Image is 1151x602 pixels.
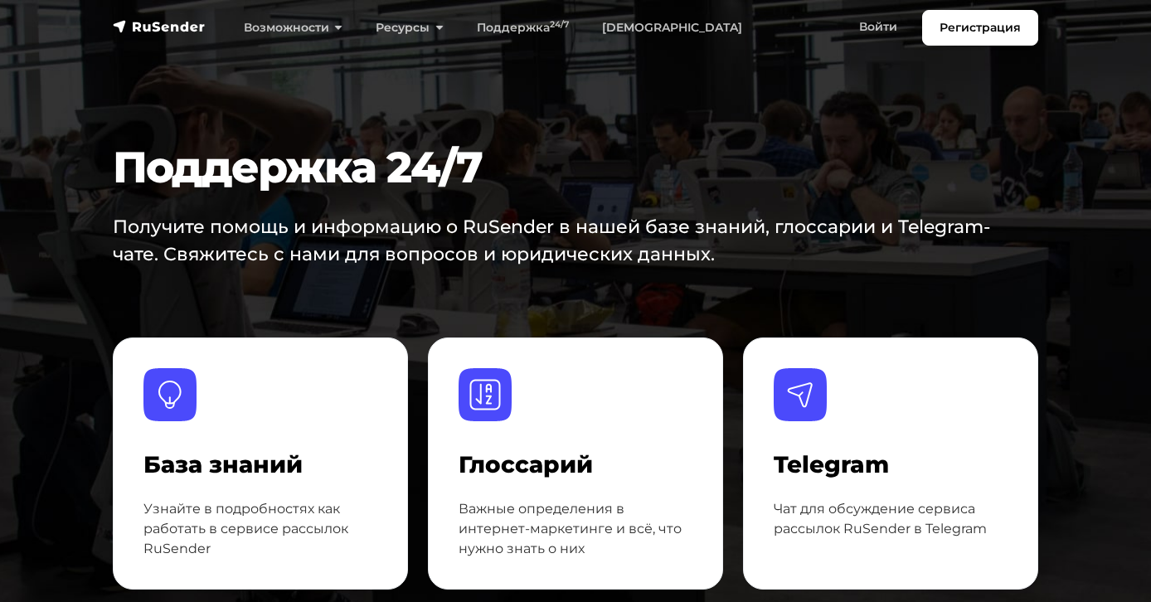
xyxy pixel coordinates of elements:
[743,337,1038,590] a: Telegram Telegram Чат для обсуждение сервиса рассылок RuSender в Telegram
[113,213,995,268] p: Получите помощь и информацию о RuSender в нашей базе знаний, глоссарии и Telegram-чате. Свяжитесь...
[774,368,827,421] img: Telegram
[843,10,914,44] a: Войти
[459,499,692,559] p: Важные определения в интернет-маркетинге и всё, что нужно знать о них
[460,11,585,45] a: Поддержка24/7
[359,11,459,45] a: Ресурсы
[550,19,569,30] sup: 24/7
[143,368,197,421] img: База знаний
[227,11,359,45] a: Возможности
[113,142,1038,193] h1: Поддержка 24/7
[143,499,377,559] p: Узнайте в подробностях как работать в сервисе рассылок RuSender
[143,451,377,479] h4: База знаний
[922,10,1038,46] a: Регистрация
[585,11,759,45] a: [DEMOGRAPHIC_DATA]
[428,337,723,590] a: Глоссарий Глоссарий Важные определения в интернет-маркетинге и всё, что нужно знать о них
[113,18,206,35] img: RuSender
[774,451,1008,479] h4: Telegram
[113,337,408,590] a: База знаний База знаний Узнайте в подробностях как работать в сервисе рассылок RuSender
[459,451,692,479] h4: Глоссарий
[774,499,1008,539] p: Чат для обсуждение сервиса рассылок RuSender в Telegram
[459,368,512,421] img: Глоссарий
